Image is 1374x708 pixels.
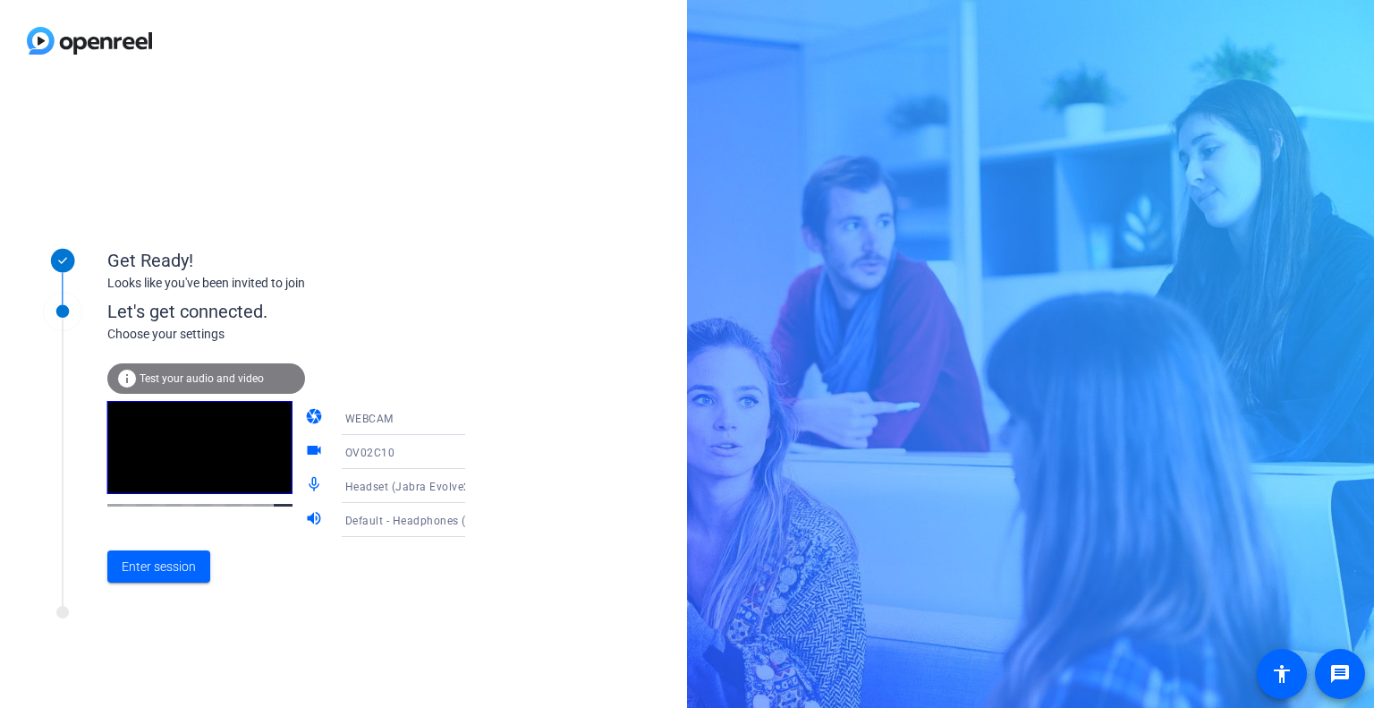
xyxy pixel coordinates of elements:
[305,509,327,531] mat-icon: volume_up
[345,479,491,493] span: Headset (Jabra Evolve2 75)
[345,513,562,527] span: Default - Headphones (Jabra Evolve2 75)
[107,298,502,325] div: Let's get connected.
[140,372,264,385] span: Test your audio and video
[305,441,327,463] mat-icon: videocam
[107,247,465,274] div: Get Ready!
[1329,663,1351,685] mat-icon: message
[345,413,394,425] span: WEBCAM
[1271,663,1293,685] mat-icon: accessibility
[305,407,327,429] mat-icon: camera
[305,475,327,497] mat-icon: mic_none
[345,447,395,459] span: OV02C10
[107,274,465,293] div: Looks like you've been invited to join
[107,550,210,583] button: Enter session
[107,325,502,344] div: Choose your settings
[116,368,138,389] mat-icon: info
[122,558,196,576] span: Enter session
